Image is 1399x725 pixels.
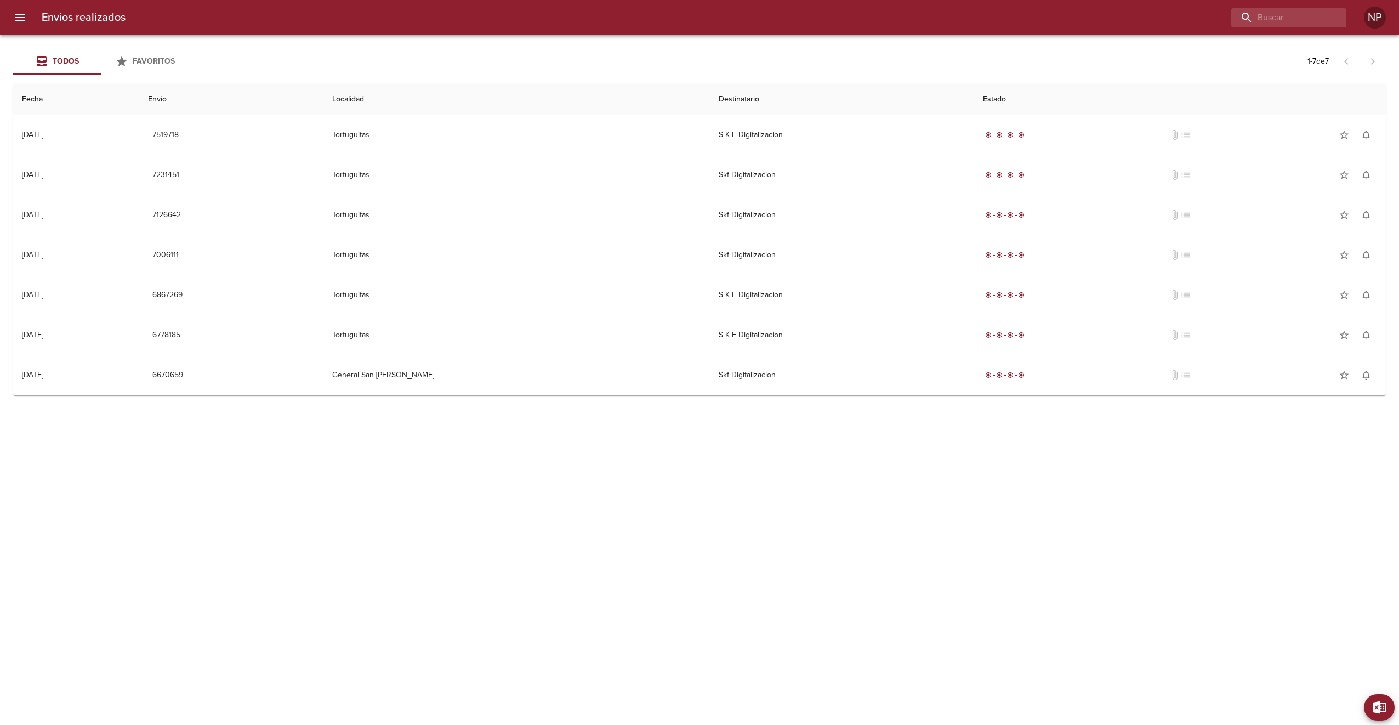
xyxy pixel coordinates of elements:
[133,56,175,66] span: Favoritos
[148,125,183,145] button: 7519718
[710,235,974,275] td: Skf Digitalizacion
[1018,252,1025,258] span: radio_button_checked
[985,172,992,178] span: radio_button_checked
[148,365,187,386] button: 6670659
[1361,209,1372,220] span: notifications_none
[1018,332,1025,338] span: radio_button_checked
[983,250,1027,260] div: Entregado
[1333,244,1355,266] button: Agregar a favoritos
[1169,250,1180,260] span: No tiene documentos adjuntos
[1169,129,1180,140] span: No tiene documentos adjuntos
[983,209,1027,220] div: Entregado
[983,330,1027,341] div: Entregado
[1355,244,1377,266] button: Activar notificaciones
[323,155,710,195] td: Tortuguitas
[996,212,1003,218] span: radio_button_checked
[1007,372,1014,378] span: radio_button_checked
[152,288,183,302] span: 6867269
[985,292,992,298] span: radio_button_checked
[1169,209,1180,220] span: No tiene documentos adjuntos
[1307,56,1329,67] p: 1 - 7 de 7
[983,129,1027,140] div: Entregado
[1180,169,1191,180] span: No tiene pedido asociado
[1361,169,1372,180] span: notifications_none
[148,205,185,225] button: 7126642
[983,169,1027,180] div: Entregado
[22,130,43,139] div: [DATE]
[1169,330,1180,341] span: No tiene documentos adjuntos
[152,248,179,262] span: 7006111
[1339,250,1350,260] span: star_border
[710,155,974,195] td: Skf Digitalizacion
[1333,164,1355,186] button: Agregar a favoritos
[22,290,43,299] div: [DATE]
[1018,372,1025,378] span: radio_button_checked
[323,235,710,275] td: Tortuguitas
[710,84,974,115] th: Destinatario
[1333,324,1355,346] button: Agregar a favoritos
[1355,124,1377,146] button: Activar notificaciones
[1169,290,1180,301] span: No tiene documentos adjuntos
[710,315,974,355] td: S K F Digitalizacion
[1333,55,1360,66] span: Pagina anterior
[710,275,974,315] td: S K F Digitalizacion
[1018,132,1025,138] span: radio_button_checked
[985,332,992,338] span: radio_button_checked
[152,168,179,182] span: 7231451
[148,285,187,305] button: 6867269
[1018,292,1025,298] span: radio_button_checked
[152,328,180,342] span: 6778185
[1355,364,1377,386] button: Activar notificaciones
[22,330,43,339] div: [DATE]
[148,165,184,185] button: 7231451
[13,84,1386,395] table: Tabla de envíos del cliente
[1007,212,1014,218] span: radio_button_checked
[22,370,43,380] div: [DATE]
[1007,172,1014,178] span: radio_button_checked
[152,369,183,382] span: 6670659
[1360,48,1386,75] span: Pagina siguiente
[13,84,139,115] th: Fecha
[996,372,1003,378] span: radio_button_checked
[1180,209,1191,220] span: No tiene pedido asociado
[1180,330,1191,341] span: No tiene pedido asociado
[139,84,324,115] th: Envio
[983,370,1027,381] div: Entregado
[985,252,992,258] span: radio_button_checked
[1231,8,1328,27] input: buscar
[1180,250,1191,260] span: No tiene pedido asociado
[7,4,33,31] button: menu
[13,48,189,75] div: Tabs Envios
[996,252,1003,258] span: radio_button_checked
[1333,204,1355,226] button: Agregar a favoritos
[1180,370,1191,381] span: No tiene pedido asociado
[22,170,43,179] div: [DATE]
[148,325,185,345] button: 6778185
[152,208,181,222] span: 7126642
[710,115,974,155] td: S K F Digitalizacion
[1361,129,1372,140] span: notifications_none
[1339,370,1350,381] span: star_border
[996,172,1003,178] span: radio_button_checked
[22,250,43,259] div: [DATE]
[1018,172,1025,178] span: radio_button_checked
[1339,169,1350,180] span: star_border
[1364,694,1395,721] button: Exportar Excel
[42,9,126,26] h6: Envios realizados
[323,275,710,315] td: Tortuguitas
[1339,209,1350,220] span: star_border
[1180,129,1191,140] span: No tiene pedido asociado
[1364,7,1386,29] div: Abrir información de usuario
[1364,7,1386,29] div: NP
[152,128,179,142] span: 7519718
[323,315,710,355] td: Tortuguitas
[710,195,974,235] td: Skf Digitalizacion
[148,245,183,265] button: 7006111
[996,132,1003,138] span: radio_button_checked
[1339,290,1350,301] span: star_border
[1180,290,1191,301] span: No tiene pedido asociado
[985,372,992,378] span: radio_button_checked
[710,355,974,395] td: Skf Digitalizacion
[1361,330,1372,341] span: notifications_none
[323,115,710,155] td: Tortuguitas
